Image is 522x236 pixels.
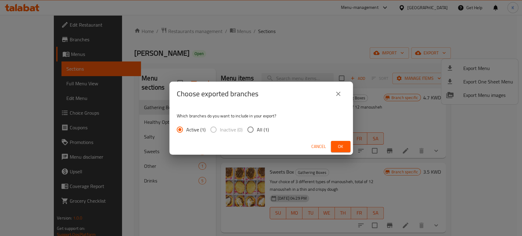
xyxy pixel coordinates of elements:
[311,143,326,150] span: Cancel
[220,126,242,133] span: Inactive (0)
[331,141,350,152] button: Ok
[177,113,346,119] p: Which branches do you want to include in your export?
[336,143,346,150] span: Ok
[177,89,258,99] h2: Choose exported branches
[257,126,269,133] span: All (1)
[331,87,346,101] button: close
[186,126,205,133] span: Active (1)
[309,141,328,152] button: Cancel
